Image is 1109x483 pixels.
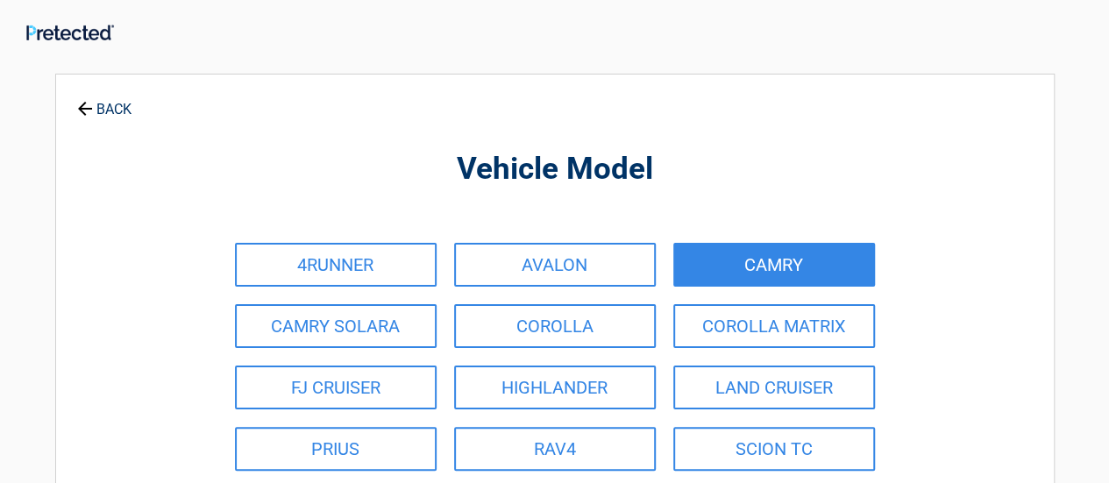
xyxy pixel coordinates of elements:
a: COROLLA MATRIX [673,304,875,348]
a: PRIUS [235,427,437,471]
a: CAMRY [673,243,875,287]
a: 4RUNNER [235,243,437,287]
a: FJ CRUISER [235,366,437,409]
a: LAND CRUISER [673,366,875,409]
a: AVALON [454,243,656,287]
a: BACK [74,86,135,117]
img: Main Logo [26,25,114,40]
a: CAMRY SOLARA [235,304,437,348]
a: SCION TC [673,427,875,471]
h2: Vehicle Model [153,149,957,190]
a: COROLLA [454,304,656,348]
a: HIGHLANDER [454,366,656,409]
a: RAV4 [454,427,656,471]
